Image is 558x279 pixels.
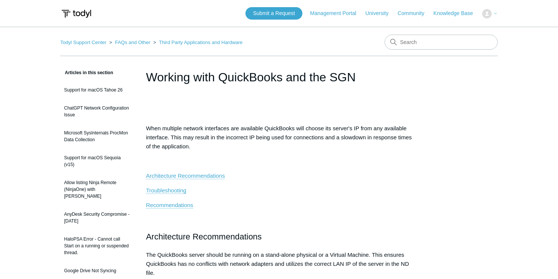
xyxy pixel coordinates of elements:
a: AnyDesk Security Compromise - [DATE] [60,207,135,228]
a: Support for macOS Sequoia (v15) [60,151,135,172]
a: Todyl Support Center [60,40,106,45]
a: Troubleshooting [146,187,186,194]
a: ChatGPT Network Configuration Issue [60,101,135,122]
h1: Working with QuickBooks and the SGN [146,68,412,86]
a: Community [398,9,432,17]
a: Allow listing Ninja Remote (NinjaOne) with [PERSON_NAME] [60,175,135,203]
a: Knowledge Base [434,9,481,17]
li: Todyl Support Center [60,40,108,45]
a: Support for macOS Tahoe 26 [60,83,135,97]
a: HaloPSA Error - Cannot call Start on a running or suspended thread. [60,232,135,260]
li: FAQs and Other [108,40,152,45]
a: Microsoft SysInternals ProcMon Data Collection [60,126,135,147]
input: Search [385,35,498,50]
a: Management Portal [310,9,364,17]
h2: Architecture Recommendations [146,230,412,243]
a: Submit a Request [245,7,302,20]
span: Articles in this section [60,70,113,75]
a: Architecture Recommendations [146,172,225,179]
a: FAQs and Other [115,40,150,45]
p: When multiple network interfaces are available QuickBooks will choose its server's IP from any av... [146,124,412,151]
p: The QuickBooks server should be running on a stand-alone physical or a Virtual Machine. This ensu... [146,250,412,277]
a: University [365,9,396,17]
a: Third Party Applications and Hardware [159,40,243,45]
a: Google Drive Not Syncing [60,264,135,278]
li: Third Party Applications and Hardware [152,40,243,45]
a: Recommendations [146,202,193,209]
img: Todyl Support Center Help Center home page [60,7,92,21]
